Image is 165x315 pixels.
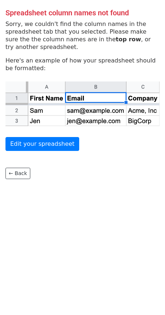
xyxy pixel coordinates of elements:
h4: Spreadsheet column names not found [5,8,160,17]
img: google_sheets_email_column-fe0440d1484b1afe603fdd0efe349d91248b687ca341fa437c667602712cb9b1.png [5,81,160,126]
a: Edit your spreadsheet [5,137,79,151]
strong: top row [116,36,141,43]
a: ← Back [5,168,30,179]
p: Here's an example of how your spreadsheet should be formatted: [5,57,160,72]
p: Sorry, we couldn't find the column names in the spreadsheet tab that you selected. Please make su... [5,20,160,51]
